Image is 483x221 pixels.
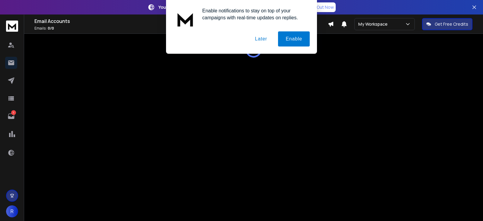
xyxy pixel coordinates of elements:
p: 1 [11,110,16,115]
a: 1 [5,110,17,122]
div: Enable notifications to stay on top of your campaigns with real-time updates on replies. [197,7,310,21]
button: Later [247,31,274,46]
button: Enable [278,31,310,46]
button: R [6,205,18,217]
img: notification icon [173,7,197,31]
